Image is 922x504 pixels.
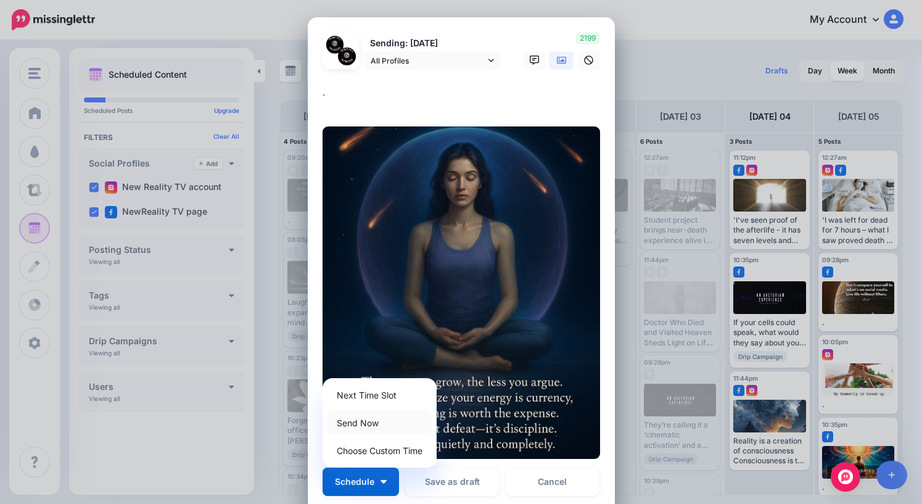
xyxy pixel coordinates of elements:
div: Open Intercom Messenger [831,462,860,492]
span: All Profiles [371,54,485,67]
a: Send Now [327,411,432,435]
p: Sending: [DATE] [364,36,500,51]
span: Schedule [335,477,374,486]
div: . [323,85,606,100]
button: Schedule [323,468,399,496]
div: Schedule [323,378,437,468]
img: 472753704_10160185472851537_7242961054534619338_n-bsa151758.jpg [338,48,356,65]
img: arrow-down-white.png [381,480,387,484]
img: 472449953_1281368356257536_7554451743400192894_n-bsa151736.jpg [326,36,344,54]
a: All Profiles [364,52,500,70]
a: Choose Custom Time [327,439,432,463]
span: 2199 [576,32,599,44]
button: Save as draft [405,468,500,496]
a: Next Time Slot [327,383,432,407]
a: Cancel [506,468,600,496]
img: 9MNY70EHH21L21NBYP8NW60872ZZPSWJ.jpg [323,126,600,460]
